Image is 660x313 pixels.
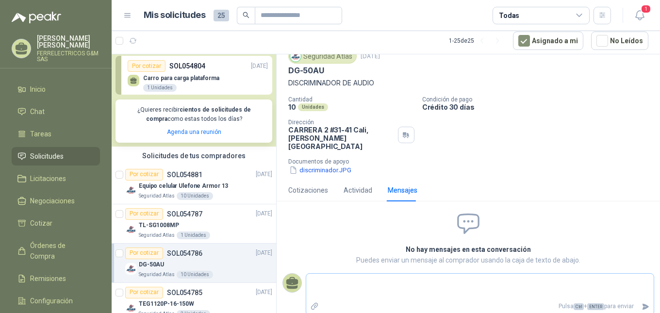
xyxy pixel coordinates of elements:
[125,263,137,275] img: Company Logo
[288,49,357,64] div: Seguridad Atlas
[288,158,656,165] p: Documentos de apoyo
[121,105,266,124] p: ¿Quieres recibir como estas todos los días?
[12,80,100,99] a: Inicio
[30,296,73,306] span: Configuración
[128,60,165,72] div: Por cotizar
[243,12,249,18] span: search
[139,271,175,279] p: Seguridad Atlas
[143,84,177,92] div: 1 Unidades
[115,56,272,95] a: Por cotizarSOL054804[DATE] Carro para carga plataforma1 Unidades
[143,75,219,82] p: Carro para carga plataforma
[125,208,163,220] div: Por cotizar
[288,119,394,126] p: Dirección
[288,185,328,196] div: Cotizaciones
[30,106,45,117] span: Chat
[422,103,656,111] p: Crédito 30 días
[30,84,46,95] span: Inicio
[12,214,100,232] a: Cotizar
[112,244,276,283] a: Por cotizarSOL054786[DATE] Company LogoDG-50AUSeguridad Atlas10 Unidades
[177,231,210,239] div: 1 Unidades
[587,303,604,310] span: ENTER
[125,224,137,235] img: Company Logo
[288,165,352,175] button: discriminador.JPG
[30,151,64,162] span: Solicitudes
[167,171,202,178] p: SOL054881
[631,7,648,24] button: 1
[449,33,505,49] div: 1 - 25 de 25
[12,102,100,121] a: Chat
[298,103,328,111] div: Unidades
[12,292,100,310] a: Configuración
[288,126,394,150] p: CARRERA 2 #31-41 Cali , [PERSON_NAME][GEOGRAPHIC_DATA]
[169,61,205,71] p: SOL054804
[256,288,272,297] p: [DATE]
[591,32,648,50] button: No Leídos
[289,244,647,255] h2: No hay mensajes en esta conversación
[139,192,175,200] p: Seguridad Atlas
[12,147,100,165] a: Solicitudes
[167,211,202,217] p: SOL054787
[288,103,296,111] p: 10
[30,173,66,184] span: Licitaciones
[499,10,519,21] div: Todas
[251,62,268,71] p: [DATE]
[12,192,100,210] a: Negociaciones
[12,169,100,188] a: Licitaciones
[125,287,163,298] div: Por cotizar
[30,129,51,139] span: Tareas
[125,247,163,259] div: Por cotizar
[574,303,584,310] span: Ctrl
[30,196,75,206] span: Negociaciones
[256,170,272,179] p: [DATE]
[288,78,648,88] p: DISCRIMINADOR DE AUDIO
[288,96,414,103] p: Cantidad
[361,52,380,61] p: [DATE]
[388,185,417,196] div: Mensajes
[344,185,372,196] div: Actividad
[12,269,100,288] a: Remisiones
[422,96,656,103] p: Condición de pago
[112,165,276,204] a: Por cotizarSOL054881[DATE] Company LogoEquipo celular Ulefone Armor 13Seguridad Atlas10 Unidades
[256,209,272,218] p: [DATE]
[290,51,301,62] img: Company Logo
[641,4,651,14] span: 1
[214,10,229,21] span: 25
[288,66,324,76] p: DG-50AU
[167,129,221,135] a: Agenda una reunión
[37,35,100,49] p: [PERSON_NAME] [PERSON_NAME]
[513,32,583,50] button: Asignado a mi
[139,221,179,230] p: TL-SG1008MP
[30,273,66,284] span: Remisiones
[112,204,276,244] a: Por cotizarSOL054787[DATE] Company LogoTL-SG1008MPSeguridad Atlas1 Unidades
[139,260,164,269] p: DG-50AU
[144,8,206,22] h1: Mis solicitudes
[146,106,251,122] b: cientos de solicitudes de compra
[125,169,163,181] div: Por cotizar
[256,248,272,258] p: [DATE]
[125,184,137,196] img: Company Logo
[167,289,202,296] p: SOL054785
[30,218,52,229] span: Cotizar
[177,271,213,279] div: 10 Unidades
[112,147,276,165] div: Solicitudes de tus compradores
[37,50,100,62] p: FERRELECTRICOS G&M SAS
[289,255,647,265] p: Puedes enviar un mensaje al comprador usando la caja de texto de abajo.
[12,236,100,265] a: Órdenes de Compra
[12,12,61,23] img: Logo peakr
[30,240,91,262] span: Órdenes de Compra
[139,299,194,309] p: TEG1120P-16-150W
[177,192,213,200] div: 10 Unidades
[139,181,228,191] p: Equipo celular Ulefone Armor 13
[139,231,175,239] p: Seguridad Atlas
[12,125,100,143] a: Tareas
[167,250,202,257] p: SOL054786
